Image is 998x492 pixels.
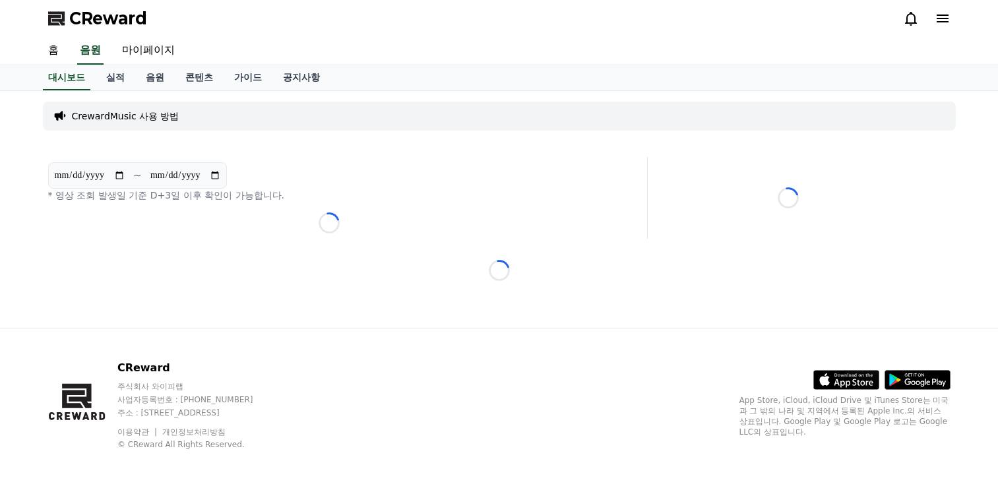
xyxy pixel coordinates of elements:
span: CReward [69,8,147,29]
a: 이용약관 [117,427,159,437]
p: 사업자등록번호 : [PHONE_NUMBER] [117,394,278,405]
p: 주식회사 와이피랩 [117,381,278,392]
p: 주소 : [STREET_ADDRESS] [117,408,278,418]
a: 마이페이지 [111,37,185,65]
a: CrewardMusic 사용 방법 [72,109,179,123]
a: 홈 [38,37,69,65]
p: App Store, iCloud, iCloud Drive 및 iTunes Store는 미국과 그 밖의 나라 및 지역에서 등록된 Apple Inc.의 서비스 상표입니다. Goo... [739,395,951,437]
p: ~ [133,168,142,183]
a: 대시보드 [43,65,90,90]
a: 실적 [96,65,135,90]
p: © CReward All Rights Reserved. [117,439,278,450]
a: 음원 [135,65,175,90]
a: 콘텐츠 [175,65,224,90]
a: 가이드 [224,65,272,90]
a: 개인정보처리방침 [162,427,226,437]
a: 공지사항 [272,65,330,90]
a: 음원 [77,37,104,65]
p: CReward [117,360,278,376]
a: CReward [48,8,147,29]
p: * 영상 조회 발생일 기준 D+3일 이후 확인이 가능합니다. [48,189,610,202]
